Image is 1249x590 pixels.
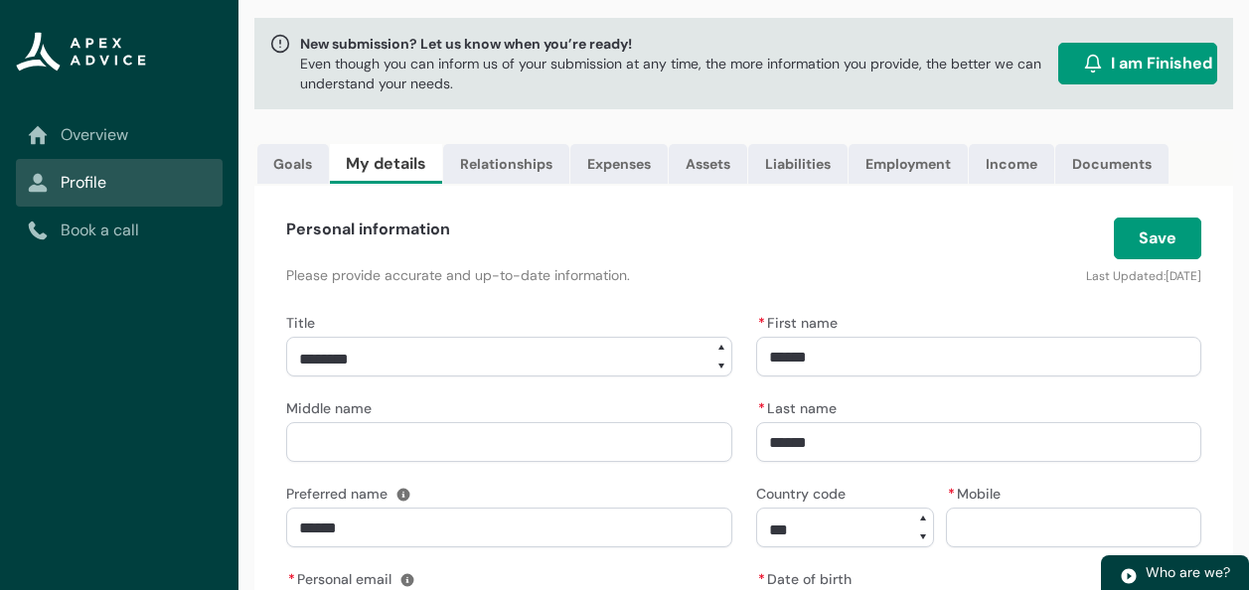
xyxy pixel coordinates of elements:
label: Personal email [286,565,399,589]
a: Documents [1055,144,1169,184]
a: Expenses [570,144,668,184]
abbr: required [758,399,765,417]
label: Preferred name [286,480,395,504]
a: Income [969,144,1054,184]
span: New submission? Let us know when you’re ready! [300,34,1050,54]
lightning-formatted-text: Last Updated: [1086,268,1166,284]
span: I am Finished [1111,52,1212,75]
a: Relationships [443,144,569,184]
nav: Sub page [16,111,223,254]
button: I am Finished [1058,43,1217,84]
abbr: required [288,570,295,588]
label: Middle name [286,394,380,418]
a: Liabilities [748,144,848,184]
p: Even though you can inform us of your submission at any time, the more information you provide, t... [300,54,1050,93]
label: Date of birth [756,565,859,589]
button: Save [1114,218,1201,259]
a: Employment [849,144,968,184]
span: Country code [756,485,846,503]
p: Please provide accurate and up-to-date information. [286,265,888,285]
label: First name [756,309,846,333]
a: Book a call [28,219,211,242]
span: Title [286,314,315,332]
abbr: required [758,314,765,332]
a: Goals [257,144,329,184]
a: Profile [28,171,211,195]
img: Apex Advice Group [16,32,146,72]
a: Assets [669,144,747,184]
a: Overview [28,123,211,147]
abbr: required [758,570,765,588]
img: alarm.svg [1083,54,1103,74]
lightning-formatted-date-time: [DATE] [1166,268,1201,284]
abbr: required [948,485,955,503]
label: Last name [756,394,845,418]
h4: Personal information [286,218,450,241]
a: My details [330,144,442,184]
img: play.svg [1120,567,1138,585]
span: Who are we? [1146,563,1230,581]
label: Mobile [946,480,1009,504]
